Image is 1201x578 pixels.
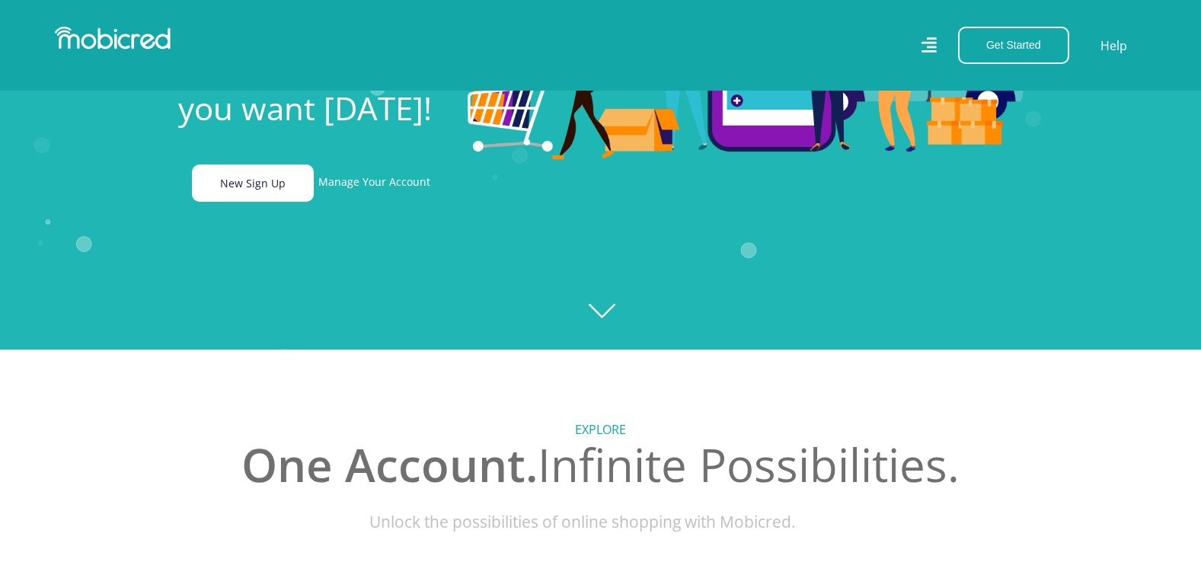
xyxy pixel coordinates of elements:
[958,27,1069,64] button: Get Started
[178,423,1024,437] h5: Explore
[55,27,171,49] img: Mobicred
[192,164,314,202] a: New Sign Up
[1100,36,1128,56] a: Help
[178,437,1024,492] h2: Infinite Possibilities.
[178,510,1024,535] p: Unlock the possibilities of online shopping with Mobicred.
[318,164,430,202] a: Manage Your Account
[241,433,538,496] span: One Account.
